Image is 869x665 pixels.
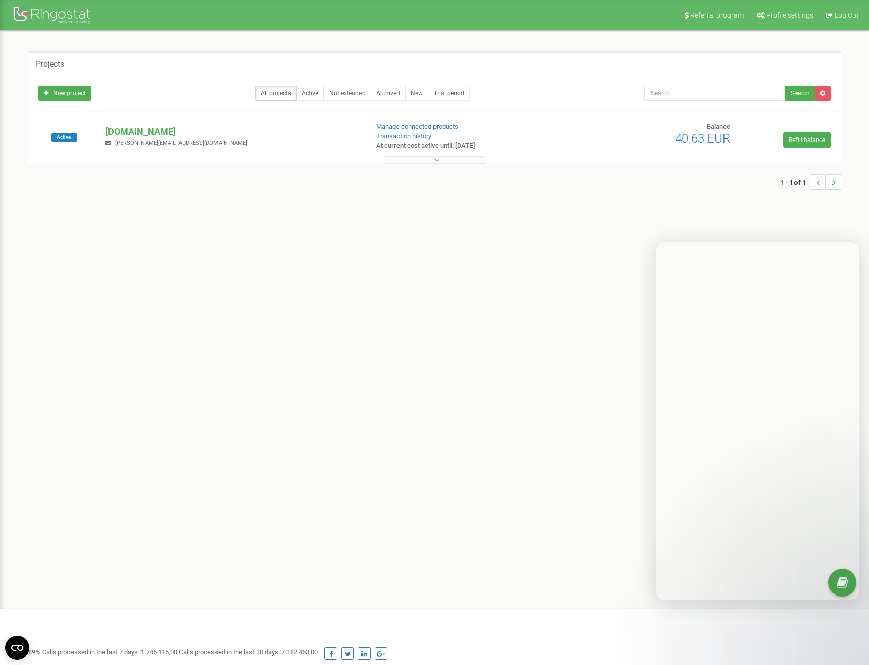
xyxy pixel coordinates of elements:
[783,132,831,148] a: Refill balance
[376,141,563,151] p: At current cost active until: [DATE]
[5,636,29,660] button: Open CMP widget
[376,123,458,130] a: Manage connected products
[781,174,811,190] span: 1 - 1 of 1
[51,133,77,142] span: Active
[675,131,730,146] span: 40,63 EUR
[115,139,247,146] span: [PERSON_NAME][EMAIL_ADDRESS][DOMAIN_NAME]
[405,86,428,101] a: New
[707,123,730,130] span: Balance
[656,242,859,600] iframe: Intercom live chat
[781,164,841,200] nav: ...
[105,125,359,138] p: [DOMAIN_NAME]
[785,86,815,101] button: Search
[835,11,859,19] span: Log Out
[428,86,470,101] a: Trial period
[296,86,324,101] a: Active
[255,86,297,101] a: All projects
[38,86,91,101] a: New project
[376,132,431,140] a: Transaction history
[690,11,744,19] span: Referral program
[766,11,813,19] span: Profile settings
[644,86,786,101] input: Search
[371,86,406,101] a: Archived
[323,86,371,101] a: Not extended
[835,608,859,632] iframe: Intercom live chat
[35,60,64,69] h5: Projects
